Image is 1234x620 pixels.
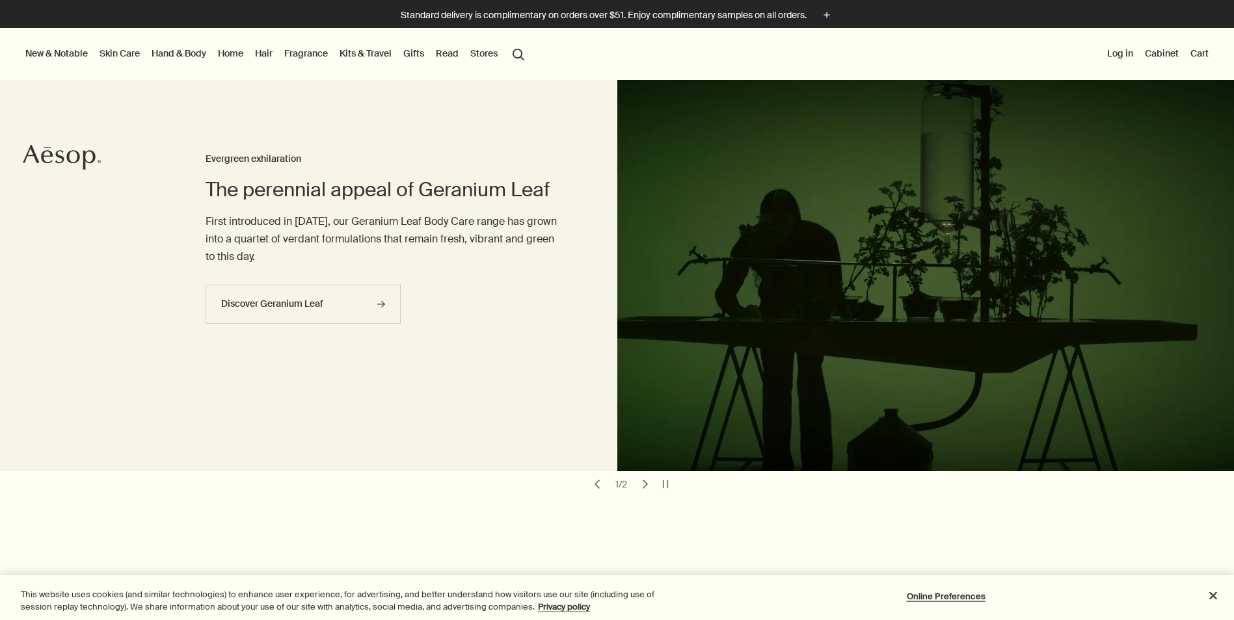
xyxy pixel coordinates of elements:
button: Standard delivery is complimentary on orders over $51. Enjoy complimentary samples on all orders. [401,8,834,23]
a: Discover Geranium Leaf [206,285,401,324]
a: Hand & Body [149,45,209,62]
a: Hair [252,45,275,62]
a: Aesop [23,144,101,174]
a: Home [215,45,246,62]
nav: supplementary [1105,28,1211,80]
a: Kits & Travel [337,45,394,62]
a: Gifts [401,45,427,62]
button: Log in [1105,45,1136,62]
a: Fragrance [282,45,330,62]
div: This website uses cookies (and similar technologies) to enhance user experience, for advertising,... [21,588,678,614]
button: Online Preferences, Opens the preference center dialog [905,584,987,610]
a: More information about your privacy, opens in a new tab [538,601,590,612]
button: Close [1199,582,1227,610]
p: First introduced in [DATE], our Geranium Leaf Body Care range has grown into a quartet of verdant... [206,213,565,266]
a: Read [433,45,461,62]
p: Standard delivery is complimentary on orders over $51. Enjoy complimentary samples on all orders. [401,8,807,22]
svg: Aesop [23,144,101,170]
button: New & Notable [23,45,90,62]
div: 1 / 2 [611,478,631,490]
h3: Evergreen exhilaration [206,151,565,167]
a: Skin Care [97,45,142,62]
h2: The perennial appeal of Geranium Leaf [206,177,565,203]
button: pause [656,475,675,493]
button: Stores [468,45,500,62]
button: Cart [1188,45,1211,62]
a: Cabinet [1142,45,1181,62]
button: Open search [507,41,530,66]
button: previous slide [588,475,606,493]
button: next slide [636,475,654,493]
nav: primary [23,28,530,80]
